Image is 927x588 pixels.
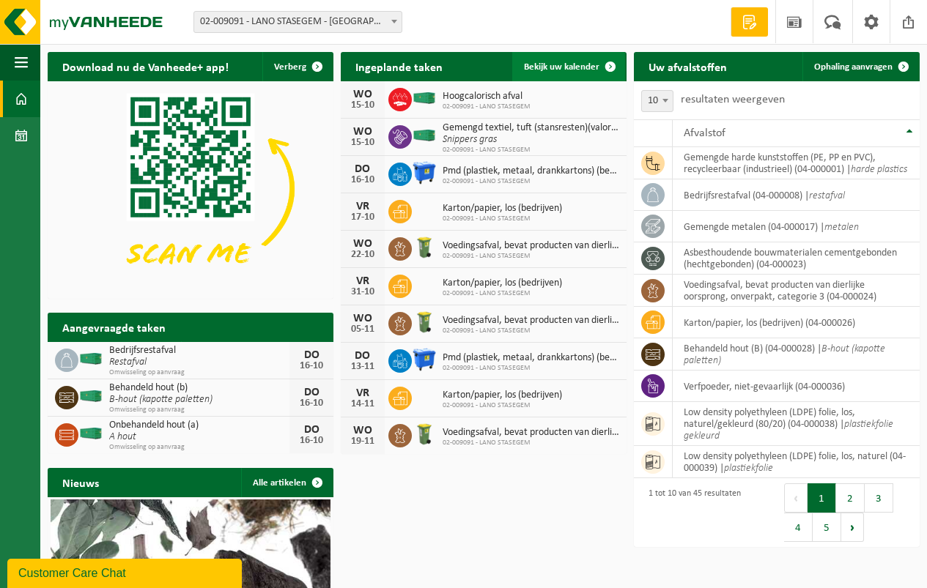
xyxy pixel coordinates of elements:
span: 02-009091 - LANO STASEGEM [443,364,619,373]
div: DO [297,387,326,398]
button: 2 [836,483,865,513]
span: Bedrijfsrestafval [109,345,289,357]
span: Pmd (plastiek, metaal, drankkartons) (bedrijven) [443,165,619,177]
img: WB-1100-HPE-BE-01 [412,160,437,185]
span: 02-009091 - LANO STASEGEM - HARELBEKE [193,11,402,33]
h2: Aangevraagde taken [48,313,180,341]
div: 22-10 [348,250,377,260]
div: DO [348,350,377,362]
span: Hoogcalorisch afval [443,91,531,103]
img: WB-1100-HPE-BE-01 [412,347,437,372]
button: Next [841,513,864,542]
span: Karton/papier, los (bedrijven) [443,278,562,289]
div: 14-11 [348,399,377,409]
td: bedrijfsrestafval (04-000008) | [673,179,920,211]
a: Ophaling aanvragen [802,52,918,81]
img: WB-0140-HPE-GN-50 [412,422,437,447]
h2: Ingeplande taken [341,52,457,81]
span: Ophaling aanvragen [814,62,893,72]
button: 3 [865,483,893,513]
span: Afvalstof [684,127,725,139]
div: VR [348,275,377,287]
i: Restafval [109,357,147,368]
span: Karton/papier, los (bedrijven) [443,203,562,215]
div: WO [348,126,377,138]
div: 16-10 [297,398,326,409]
div: DO [348,163,377,175]
button: 5 [813,513,841,542]
img: HK-XC-40-GN-00 [78,390,103,403]
td: gemengde harde kunststoffen (PE, PP en PVC), recycleerbaar (industrieel) (04-000001) | [673,147,920,179]
td: verfpoeder, niet-gevaarlijk (04-000036) [673,371,920,402]
span: 02-009091 - LANO STASEGEM - HARELBEKE [194,12,402,32]
div: DO [297,424,326,436]
div: 05-11 [348,324,377,335]
a: Bekijk uw kalender [512,52,625,81]
span: Voedingsafval, bevat producten van dierlijke oorsprong, onverpakt, categorie 3 [443,427,619,439]
span: 02-009091 - LANO STASEGEM [443,146,619,155]
i: B-hout (kapotte paletten) [109,394,213,405]
div: 16-10 [297,361,326,371]
img: WB-0140-HPE-GN-50 [412,235,437,260]
h2: Uw afvalstoffen [634,52,742,81]
div: 1 tot 10 van 45 resultaten [641,482,741,543]
span: Omwisseling op aanvraag [109,406,289,414]
td: asbesthoudende bouwmaterialen cementgebonden (hechtgebonden) (04-000023) [673,242,920,275]
td: low density polyethyleen (LDPE) folie, los, naturel/gekleurd (80/20) (04-000038) | [673,402,920,446]
div: 17-10 [348,212,377,223]
img: HK-XC-40-GN-00 [412,129,437,142]
span: Verberg [274,62,306,72]
div: VR [348,387,377,399]
div: 16-10 [297,436,326,446]
div: 31-10 [348,287,377,297]
i: A hout [109,431,136,442]
i: metalen [824,222,859,233]
td: gemengde metalen (04-000017) | [673,211,920,242]
i: plastiekfolie gekleurd [684,419,893,442]
div: WO [348,89,377,100]
button: Verberg [262,52,332,81]
td: low density polyethyleen (LDPE) folie, los, naturel (04-000039) | [673,446,920,478]
span: Gemengd textiel, tuft (stansresten)(valorisatie) [443,122,619,134]
i: B-hout (kapotte paletten) [684,343,885,366]
a: Alle artikelen [241,468,332,497]
button: 4 [784,513,813,542]
div: 13-11 [348,362,377,372]
td: karton/papier, los (bedrijven) (04-000026) [673,307,920,338]
span: Bekijk uw kalender [524,62,599,72]
div: WO [348,238,377,250]
button: 1 [808,483,836,513]
span: Pmd (plastiek, metaal, drankkartons) (bedrijven) [443,352,619,364]
span: Omwisseling op aanvraag [109,368,289,377]
span: 10 [642,91,673,111]
span: 02-009091 - LANO STASEGEM [443,439,619,447]
i: restafval [809,190,845,201]
span: 02-009091 - LANO STASEGEM [443,177,619,186]
img: HK-XC-40-GN-00 [78,352,103,365]
button: Previous [784,483,808,513]
img: WB-0140-HPE-GN-50 [412,310,437,335]
span: 02-009091 - LANO STASEGEM [443,289,562,298]
i: harde plastics [851,164,907,175]
div: 15-10 [348,138,377,148]
span: 02-009091 - LANO STASEGEM [443,103,531,111]
span: Omwisseling op aanvraag [109,443,289,452]
span: 02-009091 - LANO STASEGEM [443,252,619,261]
img: HK-XC-40-GN-00 [78,427,103,440]
span: Voedingsafval, bevat producten van dierlijke oorsprong, onverpakt, categorie 3 [443,315,619,327]
i: plastiekfolie [724,463,773,474]
div: 16-10 [348,175,377,185]
span: Behandeld hout (b) [109,382,289,394]
label: resultaten weergeven [681,94,785,105]
div: 19-11 [348,436,377,447]
i: Snippers gras [443,134,497,145]
div: 15-10 [348,100,377,111]
span: 02-009091 - LANO STASEGEM [443,327,619,335]
td: behandeld hout (B) (04-000028) | [673,338,920,371]
td: voedingsafval, bevat producten van dierlijke oorsprong, onverpakt, categorie 3 (04-000024) [673,275,920,307]
iframe: chat widget [7,556,245,588]
h2: Nieuws [48,468,114,496]
span: 02-009091 - LANO STASEGEM [443,401,562,410]
div: VR [348,201,377,212]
